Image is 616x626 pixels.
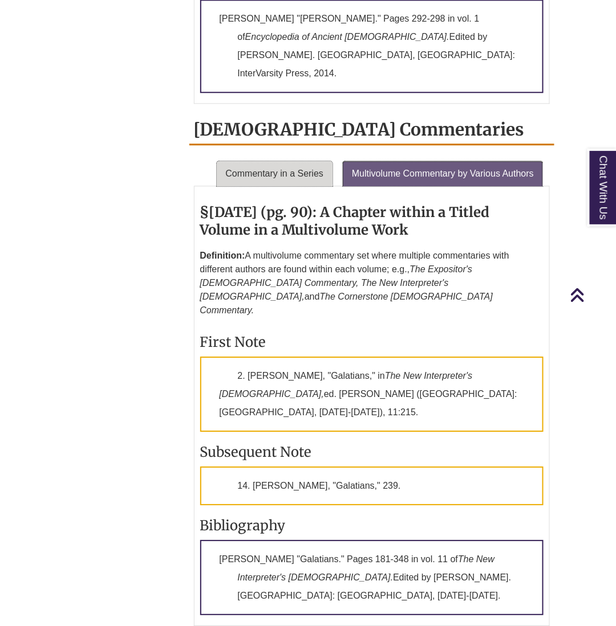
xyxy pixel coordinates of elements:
em: The Cornerstone [DEMOGRAPHIC_DATA] Commentary. [200,292,493,315]
h3: First Note [200,333,544,351]
p: 2. [PERSON_NAME], "Galatians," in ed. [PERSON_NAME] ([GEOGRAPHIC_DATA]: [GEOGRAPHIC_DATA], [DATE]... [200,357,544,432]
strong: §[DATE] (pg. 90): A Chapter within a Titled Volume in a Multivolume Work [200,203,490,239]
h2: [DEMOGRAPHIC_DATA] Commentaries [189,115,555,145]
h3: Bibliography [200,517,544,534]
p: [PERSON_NAME] "Galatians." Pages 181-348 in vol. 11 of Edited by [PERSON_NAME]. [GEOGRAPHIC_DATA]... [200,540,544,615]
a: Back to Top [570,287,613,302]
a: Commentary in a Series [217,161,333,186]
em: Encyclopedia of Ancient [DEMOGRAPHIC_DATA]. [245,32,449,42]
h3: Subsequent Note [200,443,544,461]
p: A multivolume commentary set where multiple commentaries with different authors are found within ... [200,244,544,322]
p: 14. [PERSON_NAME], "Galatians," 239. [200,467,544,505]
em: The Expositor's [DEMOGRAPHIC_DATA] Commentary, The New Interpreter's [DEMOGRAPHIC_DATA], [200,264,473,301]
strong: Definition: [200,251,245,260]
a: Multivolume Commentary by Various Authors [343,161,543,186]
